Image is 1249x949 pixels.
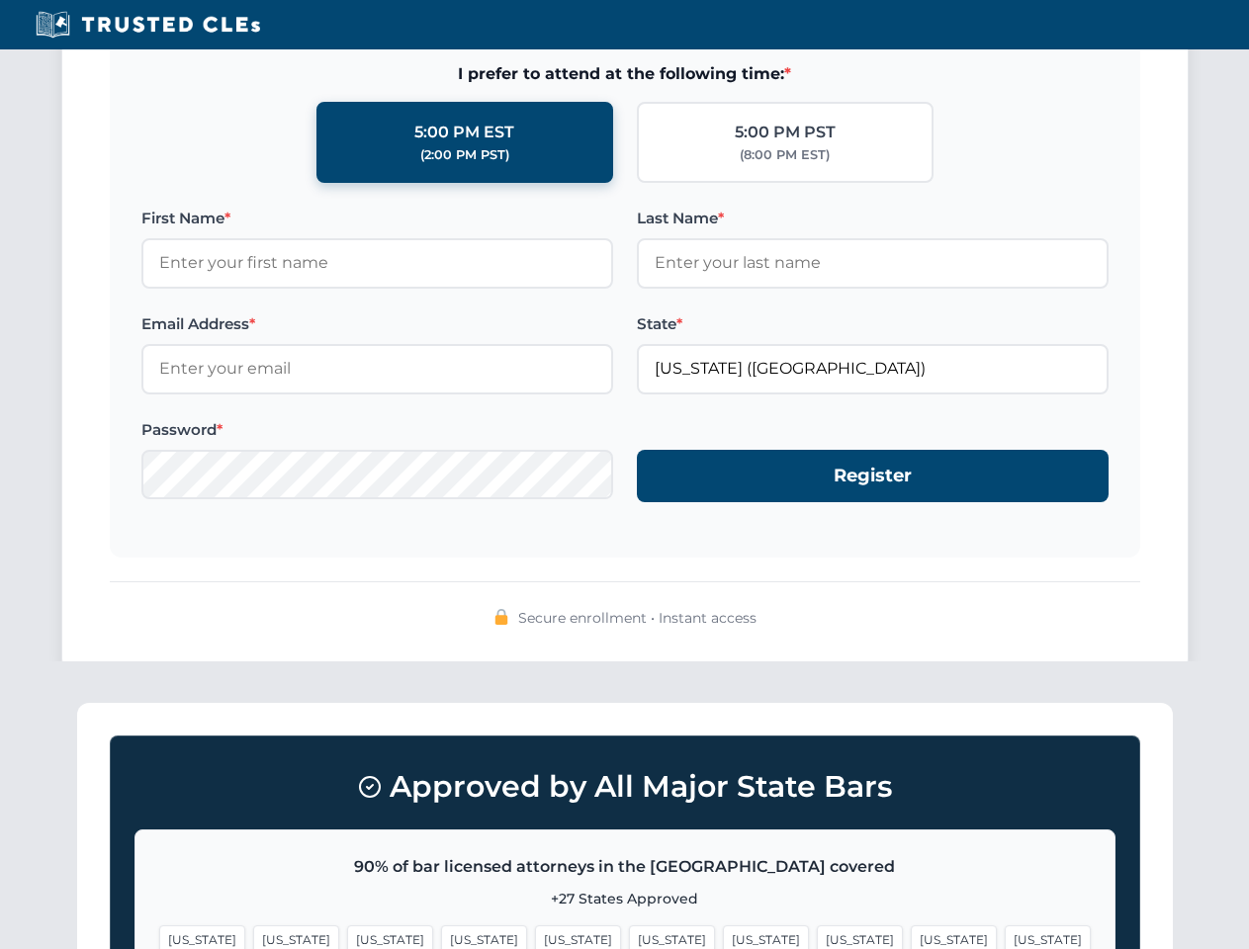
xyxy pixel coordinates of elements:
[30,10,266,40] img: Trusted CLEs
[637,238,1109,288] input: Enter your last name
[159,888,1091,909] p: +27 States Approved
[637,450,1109,502] button: Register
[637,312,1109,336] label: State
[493,609,509,625] img: 🔒
[141,344,613,393] input: Enter your email
[740,145,830,165] div: (8:00 PM EST)
[420,145,509,165] div: (2:00 PM PST)
[735,120,836,145] div: 5:00 PM PST
[141,207,613,230] label: First Name
[141,418,613,442] label: Password
[141,61,1109,87] span: I prefer to attend at the following time:
[414,120,514,145] div: 5:00 PM EST
[637,207,1109,230] label: Last Name
[159,854,1091,880] p: 90% of bar licensed attorneys in the [GEOGRAPHIC_DATA] covered
[134,760,1115,814] h3: Approved by All Major State Bars
[141,312,613,336] label: Email Address
[141,238,613,288] input: Enter your first name
[637,344,1109,393] input: Florida (FL)
[518,607,757,629] span: Secure enrollment • Instant access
